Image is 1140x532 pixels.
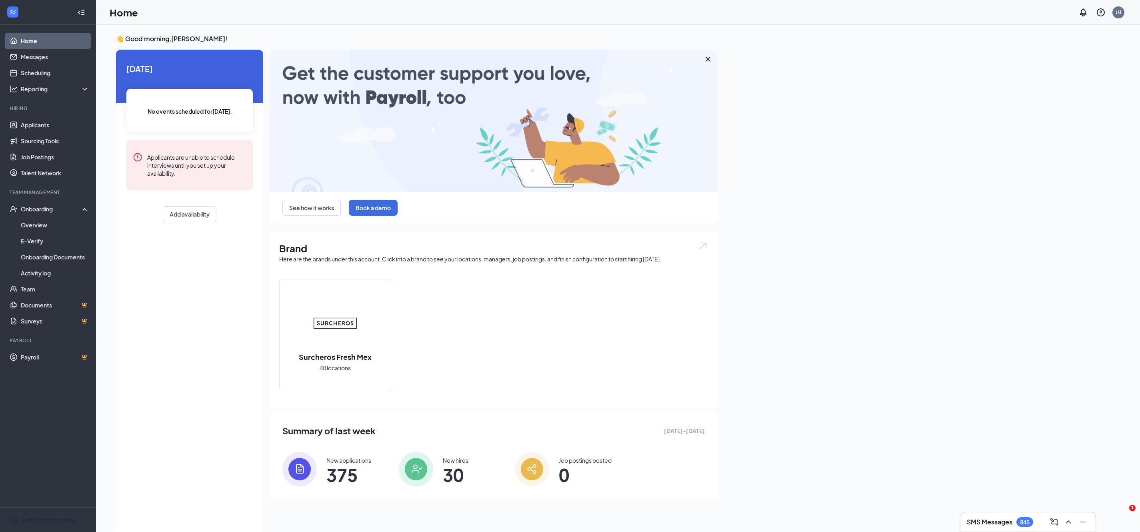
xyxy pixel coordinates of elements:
[664,426,705,435] span: [DATE] - [DATE]
[21,165,89,181] a: Talent Network
[110,6,138,19] h1: Home
[21,249,89,265] a: Onboarding Documents
[21,85,90,93] div: Reporting
[1113,505,1132,524] iframe: Intercom live chat
[21,65,89,81] a: Scheduling
[21,133,89,149] a: Sourcing Tools
[10,337,88,344] div: Payroll
[1062,516,1075,528] button: ChevronUp
[21,149,89,165] a: Job Postings
[10,85,18,93] svg: Analysis
[1076,516,1089,528] button: Minimize
[116,34,718,43] h3: 👋 Good morning, [PERSON_NAME] !
[10,189,88,196] div: Team Management
[21,265,89,281] a: Activity log
[21,233,89,249] a: E-Verify
[443,468,468,482] span: 30
[1064,517,1073,527] svg: ChevronUp
[1129,505,1136,511] span: 1
[147,153,246,177] div: Applicants are unable to schedule interviews until you set up your availability.
[21,313,89,329] a: SurveysCrown
[133,153,142,162] svg: Error
[21,297,89,313] a: DocumentsCrown
[21,117,89,133] a: Applicants
[1078,8,1088,17] svg: Notifications
[559,456,612,464] div: Job postings posted
[21,349,89,365] a: PayrollCrown
[1096,8,1106,17] svg: QuestionInfo
[21,281,89,297] a: Team
[1020,519,1030,526] div: 845
[279,255,708,263] div: Here are the brands under this account. Click into a brand to see your locations, managers, job p...
[21,205,82,213] div: Onboarding
[77,8,85,16] svg: Collapse
[10,516,18,524] svg: Settings
[326,468,371,482] span: 375
[1048,516,1060,528] button: ComposeMessage
[443,456,468,464] div: New hires
[148,107,232,116] span: No events scheduled for [DATE] .
[698,241,708,251] img: open.6027fd2a22e1237b5b06.svg
[9,8,17,16] svg: WorkstreamLogo
[10,105,88,112] div: Hiring
[10,205,18,213] svg: UserCheck
[326,456,371,464] div: New applications
[1078,517,1088,527] svg: Minimize
[270,50,718,192] img: payroll-large.gif
[279,241,708,255] h1: Brand
[126,62,253,75] span: [DATE]
[349,200,398,216] button: Book a demo
[1116,9,1121,16] div: JH
[291,352,380,362] h2: Surcheros Fresh Mex
[21,217,89,233] a: Overview
[1049,517,1059,527] svg: ComposeMessage
[967,518,1012,526] h3: SMS Messages
[21,33,89,49] a: Home
[282,200,341,216] button: See how it works
[21,49,89,65] a: Messages
[399,452,433,486] img: icon
[163,206,216,222] button: Add availability
[515,452,549,486] img: icon
[310,297,361,349] img: Surcheros Fresh Mex
[320,363,351,372] span: 40 locations
[21,516,77,524] div: Switch to admin view
[559,468,612,482] span: 0
[703,54,713,64] svg: Cross
[282,424,376,438] span: Summary of last week
[282,452,317,486] img: icon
